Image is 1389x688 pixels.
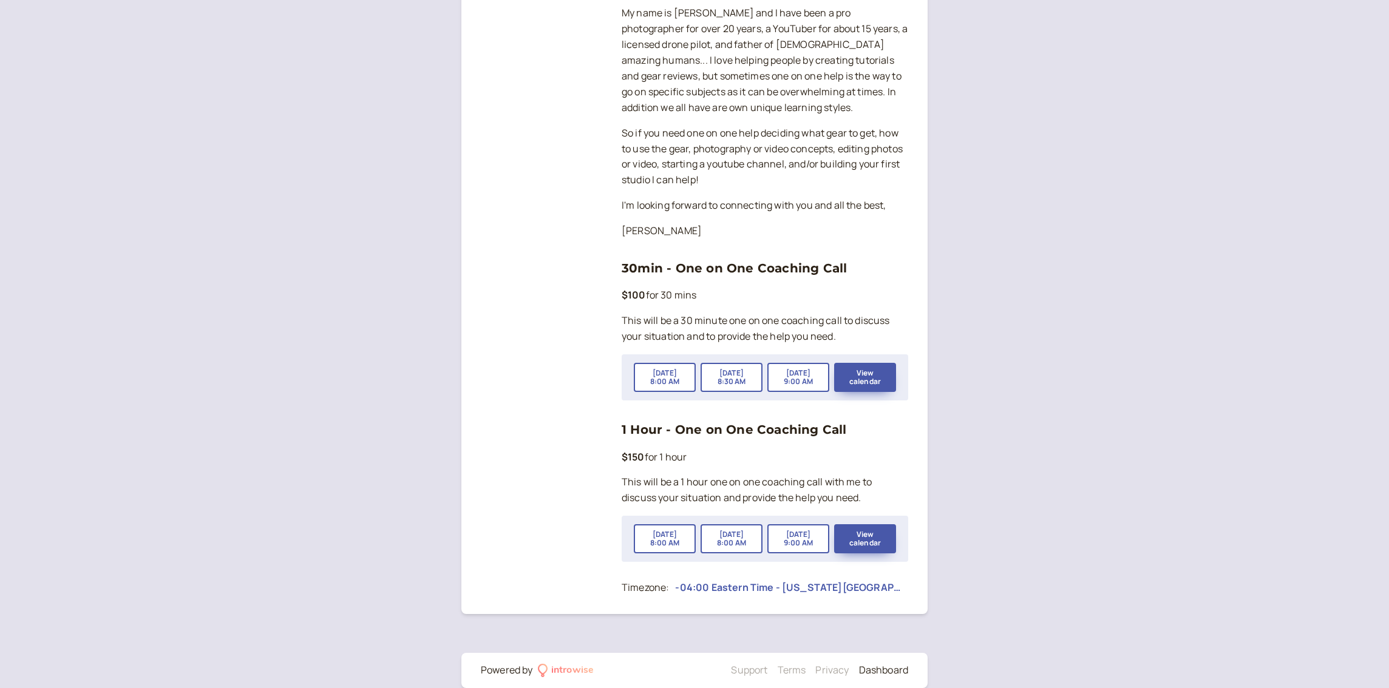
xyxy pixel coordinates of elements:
p: [PERSON_NAME] [622,223,908,239]
button: View calendar [834,363,896,392]
a: 30min - One on One Coaching Call [622,261,847,275]
p: So if you need one on one help deciding what gear to get, how to use the gear, photography or vid... [622,126,908,189]
div: Powered by [481,663,533,678]
button: [DATE]8:00 AM [701,524,762,553]
a: introwise [538,663,594,678]
button: View calendar [834,524,896,553]
p: This will be a 1 hour one on one coaching call with me to discuss your situation and provide the ... [622,474,908,506]
p: for 30 mins [622,288,908,303]
a: Support [731,663,767,676]
p: I'm looking forward to connecting with you and all the best, [622,198,908,214]
b: $100 [622,288,646,302]
p: for 1 hour [622,450,908,465]
div: introwise [551,663,594,678]
button: [DATE]9:00 AM [767,524,829,553]
p: This will be a 30 minute one on one coaching call to discuss your situation and to provide the he... [622,313,908,345]
div: Timezone: [622,580,669,596]
a: Dashboard [859,663,908,676]
a: Terms [778,663,806,676]
a: 1 Hour - One on One Coaching Call [622,422,847,437]
b: $150 [622,450,645,464]
a: Privacy [815,663,849,676]
button: [DATE]8:30 AM [701,363,762,392]
button: [DATE]8:00 AM [634,363,696,392]
p: My name is [PERSON_NAME] and I have been a pro photographer for over 20 years, a YouTuber for abo... [622,5,908,115]
button: [DATE]8:00 AM [634,524,696,553]
button: [DATE]9:00 AM [767,363,829,392]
